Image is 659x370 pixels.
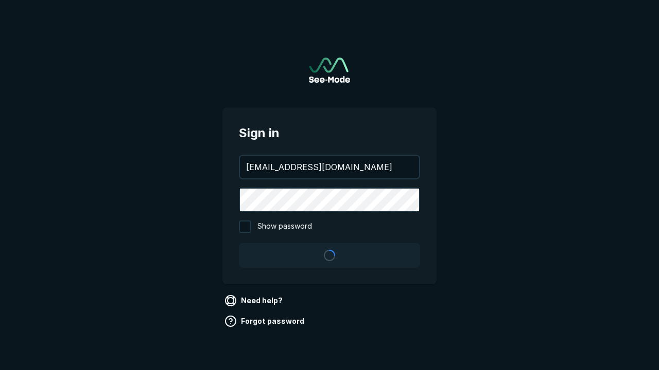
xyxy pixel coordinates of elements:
span: Show password [257,220,312,233]
img: See-Mode Logo [309,58,350,83]
span: Sign in [239,124,420,142]
input: your@email.com [240,156,419,178]
a: Go to sign in [309,58,350,83]
a: Forgot password [222,313,308,329]
a: Need help? [222,292,287,309]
